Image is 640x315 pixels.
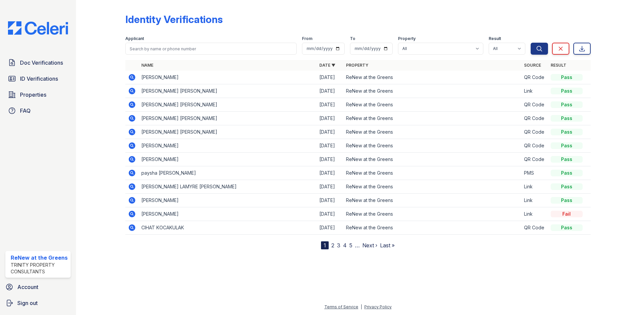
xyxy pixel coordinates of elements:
[139,180,317,194] td: [PERSON_NAME] LAMYRE [PERSON_NAME]
[343,71,521,84] td: ReNew at the Greens
[317,194,343,207] td: [DATE]
[489,36,501,41] label: Result
[139,166,317,180] td: paysha [PERSON_NAME]
[551,101,583,108] div: Pass
[139,139,317,153] td: [PERSON_NAME]
[521,71,548,84] td: QR Code
[343,242,347,249] a: 4
[317,112,343,125] td: [DATE]
[551,197,583,204] div: Pass
[317,71,343,84] td: [DATE]
[343,221,521,235] td: ReNew at the Greens
[5,56,71,69] a: Doc Verifications
[521,98,548,112] td: QR Code
[139,221,317,235] td: CIHAT KOCAKULAK
[398,36,416,41] label: Property
[551,63,566,68] a: Result
[551,211,583,217] div: Fail
[521,112,548,125] td: QR Code
[331,242,334,249] a: 2
[139,84,317,98] td: [PERSON_NAME] [PERSON_NAME]
[20,107,31,115] span: FAQ
[20,91,46,99] span: Properties
[139,207,317,221] td: [PERSON_NAME]
[139,194,317,207] td: [PERSON_NAME]
[317,180,343,194] td: [DATE]
[139,98,317,112] td: [PERSON_NAME] [PERSON_NAME]
[343,166,521,180] td: ReNew at the Greens
[551,224,583,231] div: Pass
[317,207,343,221] td: [DATE]
[3,280,73,294] a: Account
[521,84,548,98] td: Link
[521,221,548,235] td: QR Code
[551,88,583,94] div: Pass
[551,74,583,81] div: Pass
[139,153,317,166] td: [PERSON_NAME]
[20,75,58,83] span: ID Verifications
[551,170,583,176] div: Pass
[302,36,312,41] label: From
[5,104,71,117] a: FAQ
[125,43,297,55] input: Search by name or phone number
[343,153,521,166] td: ReNew at the Greens
[5,72,71,85] a: ID Verifications
[343,180,521,194] td: ReNew at the Greens
[324,304,358,309] a: Terms of Service
[3,21,73,35] img: CE_Logo_Blue-a8612792a0a2168367f1c8372b55b34899dd931a85d93a1a3d3e32e68fde9ad4.png
[521,153,548,166] td: QR Code
[3,296,73,310] a: Sign out
[349,242,352,249] a: 5
[139,112,317,125] td: [PERSON_NAME] [PERSON_NAME]
[364,304,392,309] a: Privacy Policy
[321,241,329,249] div: 1
[343,207,521,221] td: ReNew at the Greens
[317,221,343,235] td: [DATE]
[139,125,317,139] td: [PERSON_NAME] [PERSON_NAME]
[317,125,343,139] td: [DATE]
[337,242,340,249] a: 3
[125,36,144,41] label: Applicant
[139,71,317,84] td: [PERSON_NAME]
[11,262,68,275] div: Trinity Property Consultants
[343,125,521,139] td: ReNew at the Greens
[346,63,368,68] a: Property
[20,59,63,67] span: Doc Verifications
[319,63,335,68] a: Date ▼
[355,241,360,249] span: …
[343,112,521,125] td: ReNew at the Greens
[317,139,343,153] td: [DATE]
[343,84,521,98] td: ReNew at the Greens
[521,166,548,180] td: PMS
[362,242,377,249] a: Next ›
[521,194,548,207] td: Link
[17,283,38,291] span: Account
[524,63,541,68] a: Source
[141,63,153,68] a: Name
[317,98,343,112] td: [DATE]
[317,153,343,166] td: [DATE]
[551,156,583,163] div: Pass
[361,304,362,309] div: |
[343,194,521,207] td: ReNew at the Greens
[343,98,521,112] td: ReNew at the Greens
[317,166,343,180] td: [DATE]
[5,88,71,101] a: Properties
[11,254,68,262] div: ReNew at the Greens
[551,115,583,122] div: Pass
[521,180,548,194] td: Link
[343,139,521,153] td: ReNew at the Greens
[551,183,583,190] div: Pass
[521,207,548,221] td: Link
[551,129,583,135] div: Pass
[521,139,548,153] td: QR Code
[17,299,38,307] span: Sign out
[350,36,355,41] label: To
[521,125,548,139] td: QR Code
[125,13,223,25] div: Identity Verifications
[551,142,583,149] div: Pass
[317,84,343,98] td: [DATE]
[380,242,395,249] a: Last »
